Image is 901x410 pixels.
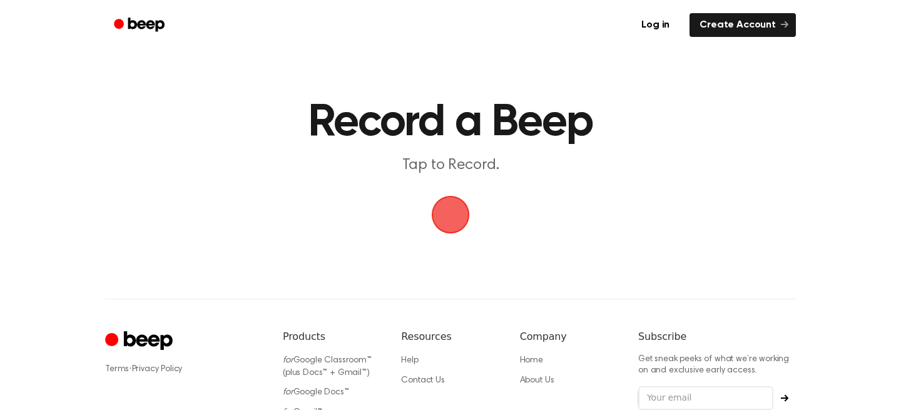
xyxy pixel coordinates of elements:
[105,365,129,374] a: Terms
[520,376,554,385] a: About Us
[105,329,176,354] a: Cruip
[638,386,773,410] input: Your email
[135,100,766,145] h1: Record a Beep
[432,196,469,233] img: Beep Logo
[520,356,543,365] a: Home
[520,329,618,344] h6: Company
[638,329,796,344] h6: Subscribe
[210,155,691,176] p: Tap to Record.
[638,354,796,376] p: Get sneak peeks of what we’re working on and exclusive early access.
[132,365,183,374] a: Privacy Policy
[105,13,176,38] a: Beep
[690,13,796,37] a: Create Account
[283,356,372,377] a: forGoogle Classroom™ (plus Docs™ + Gmail™)
[283,329,381,344] h6: Products
[401,329,499,344] h6: Resources
[401,376,444,385] a: Contact Us
[283,388,349,397] a: forGoogle Docs™
[105,363,263,376] div: ·
[773,394,796,402] button: Subscribe
[283,356,293,365] i: for
[629,11,682,39] a: Log in
[401,356,418,365] a: Help
[283,388,293,397] i: for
